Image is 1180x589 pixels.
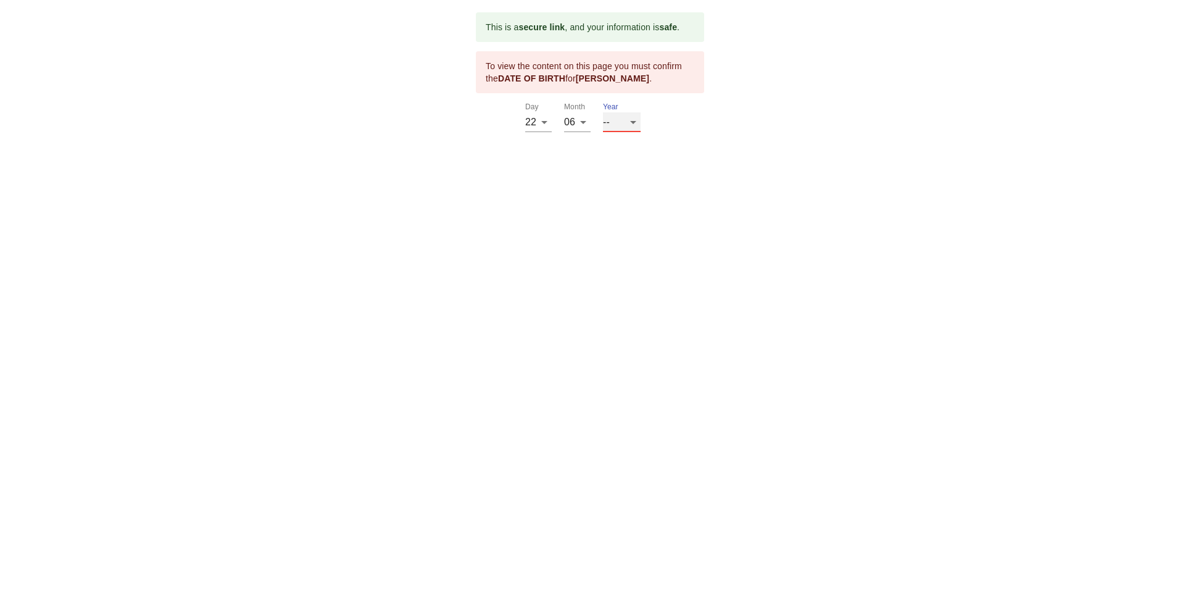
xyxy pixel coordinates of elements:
div: This is a , and your information is . [486,16,679,38]
b: DATE OF BIRTH [498,73,565,83]
label: Month [564,104,585,111]
b: safe [659,22,677,32]
label: Year [603,104,618,111]
b: [PERSON_NAME] [576,73,649,83]
label: Day [525,104,539,111]
b: secure link [518,22,565,32]
div: To view the content on this page you must confirm the for . [486,55,694,90]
